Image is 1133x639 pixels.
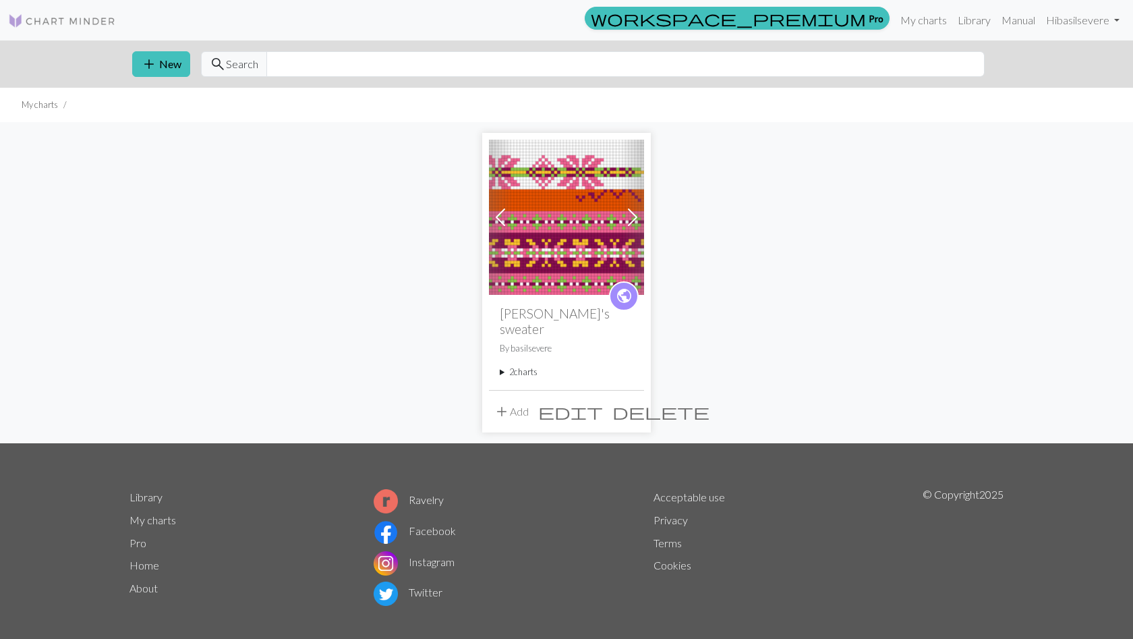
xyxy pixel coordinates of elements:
a: Terms [653,536,682,549]
a: Cookies [653,559,691,572]
a: Ravelry [374,493,444,506]
img: Twitter logo [374,582,398,606]
a: Hibasilsevere [1041,7,1125,34]
span: add [494,402,510,421]
button: Edit [533,399,608,424]
summary: 2charts [500,366,633,379]
a: Privacy [653,513,688,526]
button: Add [489,399,533,424]
a: Manual [996,7,1041,34]
a: public [609,281,639,311]
a: Facebook [374,524,456,537]
img: jenny's sweater [489,140,644,295]
a: Library [129,491,163,503]
span: edit [538,402,603,421]
li: My charts [22,99,58,111]
a: jenny's sweater [489,209,644,222]
i: Edit [538,404,603,420]
span: public [616,285,633,306]
span: add [141,55,157,74]
img: Logo [8,13,116,29]
span: Search [226,56,258,72]
p: © Copyright 2025 [923,487,1004,609]
a: Library [952,7,996,34]
a: My charts [129,513,176,526]
span: workspace_premium [591,9,866,28]
span: search [210,55,226,74]
h2: [PERSON_NAME]'s sweater [500,306,633,337]
a: Pro [585,7,890,30]
img: Instagram logo [374,551,398,576]
button: Delete [608,399,714,424]
a: Acceptable use [653,491,725,503]
a: Instagram [374,555,455,568]
img: Facebook logo [374,520,398,545]
p: By basilsevere [500,342,633,355]
i: public [616,283,633,310]
a: Pro [129,536,146,549]
a: My charts [895,7,952,34]
button: New [132,51,190,77]
img: Ravelry logo [374,489,398,513]
a: About [129,582,158,594]
a: Twitter [374,586,442,599]
span: delete [612,402,709,421]
a: Home [129,559,159,572]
